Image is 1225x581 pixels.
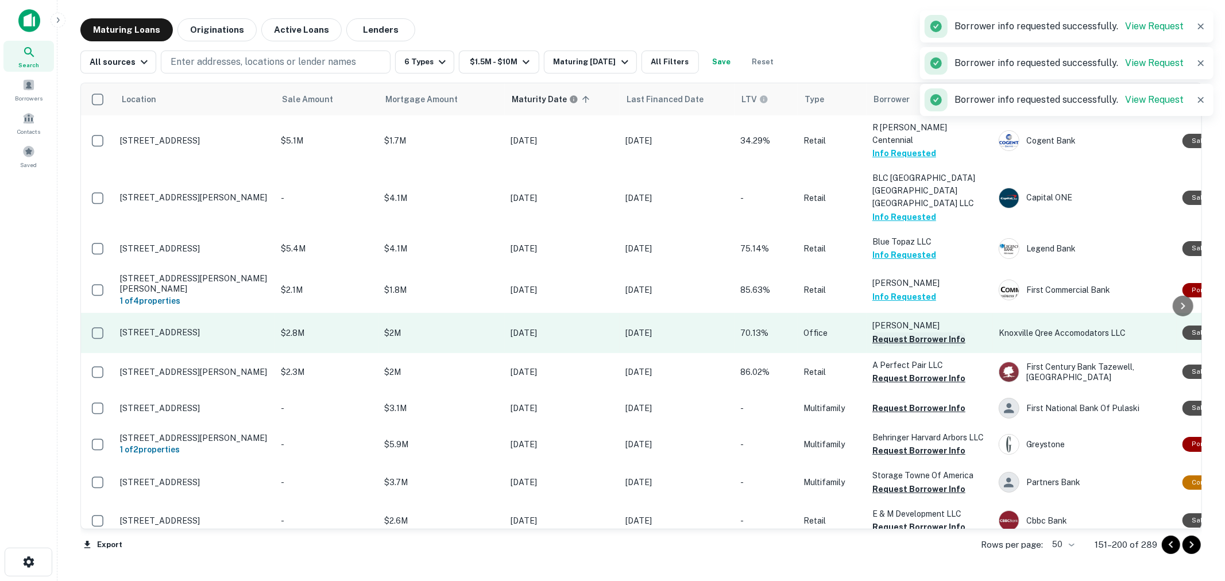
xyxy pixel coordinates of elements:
div: Sale [1183,191,1215,205]
div: Legend Bank [999,238,1171,259]
p: BLC [GEOGRAPHIC_DATA] [GEOGRAPHIC_DATA] [GEOGRAPHIC_DATA] LLC [872,172,987,210]
p: E & M Development LLC [872,508,987,520]
p: R [PERSON_NAME] Centennial [872,121,987,146]
span: Borrowers [15,94,42,103]
p: [DATE] [625,242,729,255]
div: LTVs displayed on the website are for informational purposes only and may be reported incorrectly... [741,93,768,106]
a: View Request [1125,21,1184,32]
span: Contacts [17,127,40,136]
span: Sale Amount [282,92,348,106]
div: Sale [1183,401,1215,415]
p: [DATE] [511,192,614,204]
span: LTVs displayed on the website are for informational purposes only and may be reported incorrectly... [741,93,783,106]
p: [STREET_ADDRESS] [120,327,269,338]
h6: 1 of 4 properties [120,295,269,307]
a: Saved [3,141,54,172]
button: All sources [80,51,156,73]
p: [DATE] [625,402,729,415]
p: [DATE] [511,284,614,296]
div: Cogent Bank [999,130,1171,151]
div: Borrowers [3,74,54,105]
p: [STREET_ADDRESS] [120,403,269,413]
p: [DATE] [625,438,729,451]
button: Save your search to get updates of matches that match your search criteria. [704,51,740,73]
p: $5.4M [281,242,373,255]
div: 50 [1048,536,1076,553]
span: 85.63% [740,285,770,295]
img: capitalize-icon.png [18,9,40,32]
p: Multifamily [803,438,861,451]
button: Info Requested [872,248,936,262]
p: [STREET_ADDRESS] [120,243,269,254]
p: Storage Towne Of America [872,469,987,482]
p: [STREET_ADDRESS] [120,135,269,146]
p: [DATE] [511,402,614,415]
button: Request Borrower Info [872,401,965,415]
p: $1.7M [384,134,499,147]
p: Multifamily [803,402,861,415]
p: Retail [803,134,861,147]
img: picture [999,239,1019,258]
button: All Filters [642,51,699,73]
p: Retail [803,242,861,255]
p: Borrower info requested successfully. [955,56,1184,70]
span: - [740,193,744,203]
p: Retail [803,514,861,527]
button: Lenders [346,18,415,41]
button: Info Requested [872,210,936,224]
button: $1.5M - $10M [459,51,539,73]
p: Enter addresses, locations or lender names [171,55,356,69]
div: Chat Widget [1168,452,1225,508]
p: [DATE] [625,366,729,378]
p: [STREET_ADDRESS][PERSON_NAME] [120,433,269,443]
p: Retail [803,192,861,204]
th: Mortgage Amount [378,83,505,115]
h6: 1 of 2 properties [120,443,269,456]
th: Last Financed Date [620,83,735,115]
span: Type [805,92,824,106]
p: [DATE] [625,476,729,489]
span: Mortgage Amount [385,92,473,106]
span: Saved [21,160,37,169]
p: $1.8M [384,284,499,296]
span: 75.14% [740,244,769,253]
th: Sale Amount [275,83,378,115]
p: [DATE] [625,134,729,147]
span: Borrower [874,92,910,106]
p: [DATE] [625,327,729,339]
p: $2M [384,327,499,339]
p: [DATE] [511,327,614,339]
p: $4.1M [384,242,499,255]
div: Sale [1183,134,1215,148]
span: - [740,478,744,487]
p: $3.7M [384,476,499,489]
th: Type [798,83,867,115]
p: $4.1M [384,192,499,204]
p: [DATE] [511,242,614,255]
button: Originations [177,18,257,41]
p: [STREET_ADDRESS][PERSON_NAME] [120,192,269,203]
div: Partners Bank [999,472,1171,493]
p: Multifamily [803,476,861,489]
span: 34.29% [740,136,770,145]
p: [DATE] [511,366,614,378]
p: 151–200 of 289 [1095,538,1157,552]
button: Export [80,536,125,553]
a: View Request [1125,94,1184,105]
p: $2.8M [281,327,373,339]
img: picture [999,131,1019,150]
div: Cbbc Bank [999,510,1171,531]
p: Borrower info requested successfully. [955,20,1184,33]
span: 86.02% [740,367,770,377]
img: picture [999,435,1019,454]
button: Request Borrower Info [872,371,965,385]
span: - [740,516,744,525]
p: Knoxville Qree Accomodators LLC [999,327,1171,339]
p: - [281,514,373,527]
div: Capital ONE [999,188,1171,208]
span: 70.13% [740,328,768,338]
div: Maturity dates displayed may be estimated. Please contact the lender for the most accurate maturi... [512,93,578,106]
span: Location [121,92,171,106]
p: [DATE] [625,192,729,204]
